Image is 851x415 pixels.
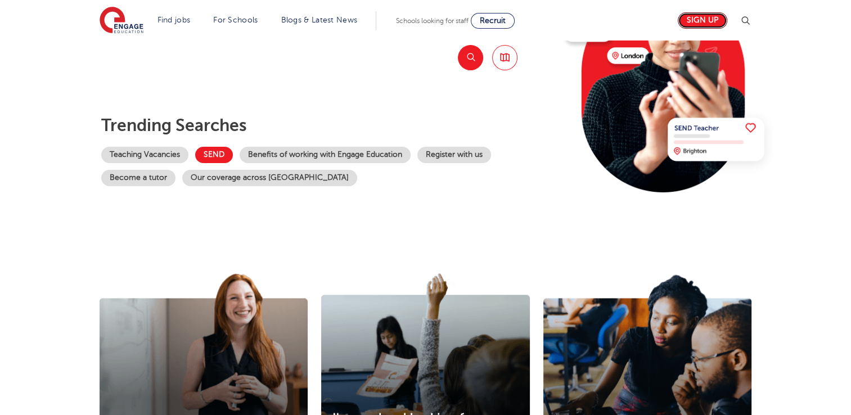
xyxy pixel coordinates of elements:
a: Register with us [417,147,491,163]
span: Schools looking for staff [396,17,469,25]
a: For Schools [213,16,258,24]
a: Our coverage across [GEOGRAPHIC_DATA] [182,170,357,186]
a: Find jobs [157,16,191,24]
a: Become a tutor [101,170,175,186]
a: Blogs & Latest News [281,16,358,24]
p: Trending searches [101,115,555,136]
a: Teaching Vacancies [101,147,188,163]
img: Engage Education [100,7,143,35]
a: Sign up [678,12,727,29]
span: Recruit [480,16,506,25]
button: Search [458,45,483,70]
a: Recruit [471,13,515,29]
a: Benefits of working with Engage Education [240,147,411,163]
a: SEND [195,147,233,163]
